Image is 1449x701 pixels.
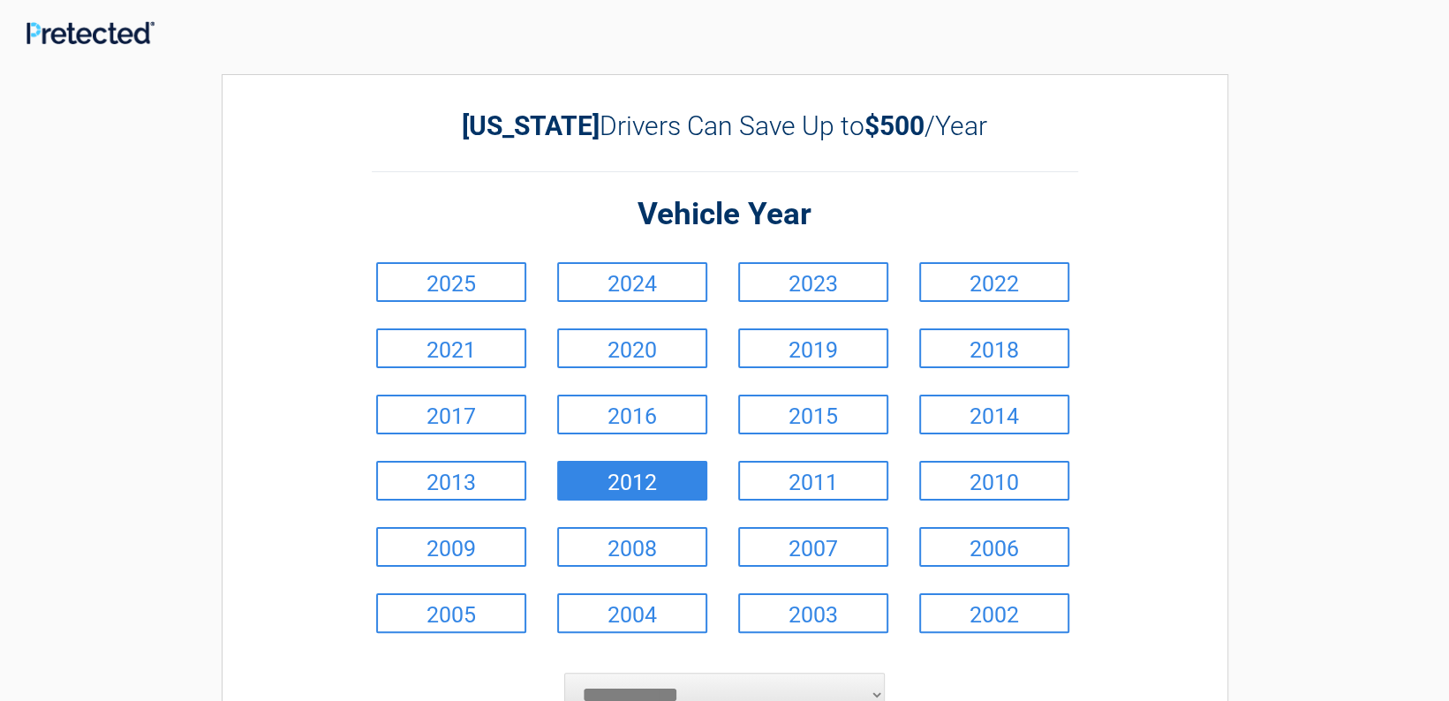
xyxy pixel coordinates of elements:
img: Main Logo [26,21,155,44]
a: 2004 [557,593,707,633]
a: 2018 [919,328,1069,368]
b: $500 [864,110,924,141]
a: 2006 [919,527,1069,567]
a: 2009 [376,527,526,567]
h2: Drivers Can Save Up to /Year [372,110,1078,141]
a: 2023 [738,262,888,302]
a: 2010 [919,461,1069,501]
a: 2011 [738,461,888,501]
a: 2008 [557,527,707,567]
a: 2016 [557,395,707,434]
a: 2014 [919,395,1069,434]
a: 2013 [376,461,526,501]
a: 2017 [376,395,526,434]
a: 2002 [919,593,1069,633]
a: 2007 [738,527,888,567]
a: 2005 [376,593,526,633]
b: [US_STATE] [462,110,600,141]
a: 2015 [738,395,888,434]
a: 2024 [557,262,707,302]
a: 2021 [376,328,526,368]
h2: Vehicle Year [372,194,1078,236]
a: 2020 [557,328,707,368]
a: 2022 [919,262,1069,302]
a: 2019 [738,328,888,368]
a: 2025 [376,262,526,302]
a: 2003 [738,593,888,633]
a: 2012 [557,461,707,501]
